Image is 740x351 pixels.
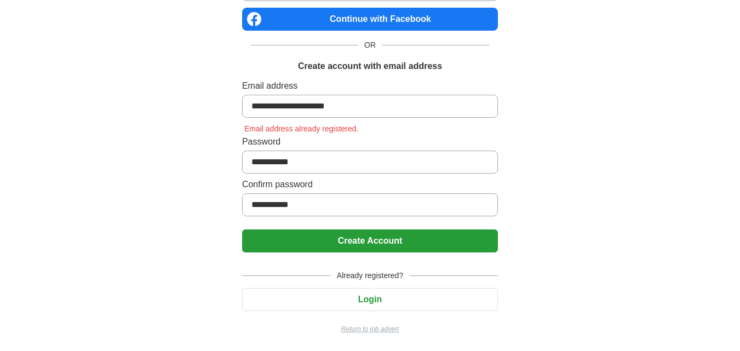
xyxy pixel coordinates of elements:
label: Password [242,135,498,148]
span: OR [358,39,382,51]
a: Continue with Facebook [242,8,498,31]
a: Return to job advert [242,324,498,334]
span: Already registered? [330,270,410,281]
span: Email address already registered. [242,124,361,133]
label: Confirm password [242,178,498,191]
label: Email address [242,79,498,93]
button: Create Account [242,229,498,252]
h1: Create account with email address [298,60,442,73]
button: Login [242,288,498,311]
a: Login [242,295,498,304]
